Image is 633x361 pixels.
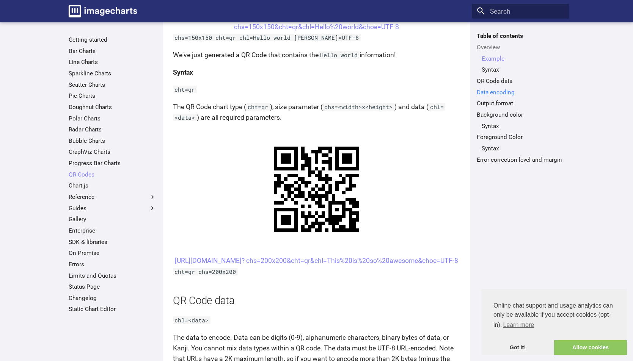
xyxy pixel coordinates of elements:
[69,5,137,17] img: logo
[472,32,569,40] label: Table of contents
[477,156,564,164] a: Error correction level and margin
[69,182,156,189] a: Chart.js
[477,145,564,152] nav: Foreground Color
[69,148,156,156] a: GraphViz Charts
[69,205,156,212] label: Guides
[482,145,564,152] a: Syntax
[69,283,156,291] a: Status Page
[554,340,627,355] a: allow cookies
[477,122,564,130] nav: Background color
[482,122,564,130] a: Syntax
[69,103,156,111] a: Doughnut Charts
[69,36,156,44] a: Getting started
[175,257,458,264] a: [URL][DOMAIN_NAME]? chs=200x200&cht=qr&chl=This%20is%20so%20awesome&choe=UTF-8
[69,126,156,133] a: Radar Charts
[234,13,399,31] a: [URL][DOMAIN_NAME]?chs=150x150&cht=qr&chl=Hello%20world&choe=UTF-8
[69,81,156,89] a: Scatter Charts
[477,100,564,107] a: Output format
[69,227,156,234] a: Enterprise
[69,193,156,201] label: Reference
[477,89,564,96] a: Data encoding
[477,111,564,119] a: Background color
[69,249,156,257] a: On Premise
[69,261,156,268] a: Errors
[502,319,535,331] a: learn more about cookies
[319,51,360,59] code: Hello world
[173,268,238,275] code: cht=qr chs=200x200
[477,77,564,85] a: QR Code data
[481,289,627,355] div: cookieconsent
[173,86,197,93] code: cht=qr
[493,301,615,331] span: Online chat support and usage analytics can only be available if you accept cookies (opt-in).
[69,47,156,55] a: Bar Charts
[65,2,140,20] a: Image-Charts documentation
[482,66,564,73] a: Syntax
[173,294,460,308] h2: QR Code data
[69,238,156,246] a: SDK & libraries
[69,92,156,100] a: Pie Charts
[246,103,270,111] code: cht=qr
[69,305,156,313] a: Static Chart Editor
[69,58,156,66] a: Line Charts
[472,32,569,163] nav: Table of contents
[69,216,156,223] a: Gallery
[472,4,569,19] input: Search
[69,70,156,77] a: Sparkline Charts
[69,171,156,178] a: QR Codes
[477,44,564,51] a: Overview
[173,102,460,123] p: The QR Code chart type ( ), size parameter ( ) and data ( ) are all required parameters.
[477,55,564,74] nav: Overview
[482,55,564,63] a: Example
[323,103,394,111] code: chs=<width>x<height>
[69,137,156,145] a: Bubble Charts
[173,316,210,324] code: chl=<data>
[481,340,554,355] a: dismiss cookie message
[69,272,156,280] a: Limits and Quotas
[173,67,460,78] h4: Syntax
[69,159,156,167] a: Progress Bar Charts
[69,294,156,302] a: Changelog
[69,115,156,122] a: Polar Charts
[477,133,564,141] a: Foreground Color
[257,130,376,249] img: chart
[173,34,361,41] code: chs=150x150 cht=qr chl=Hello world [PERSON_NAME]=UTF-8
[173,50,460,60] p: We've just generated a QR Code that contains the information!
